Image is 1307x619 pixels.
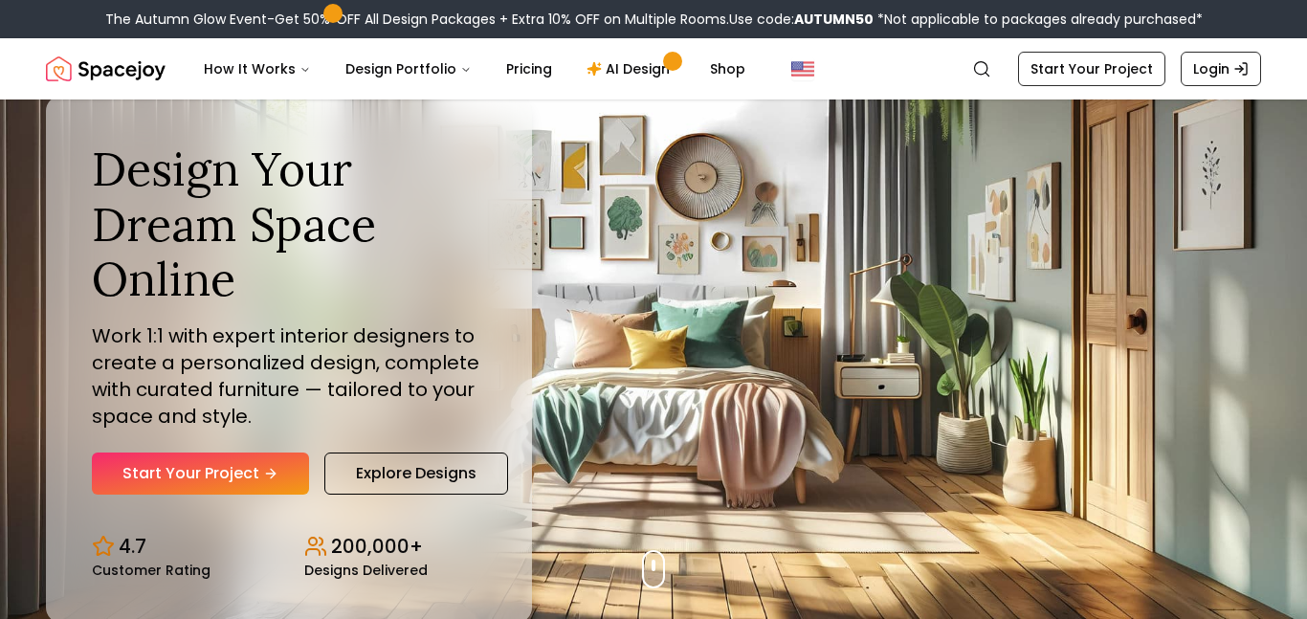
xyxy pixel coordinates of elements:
[794,10,874,29] b: AUTUMN50
[188,50,326,88] button: How It Works
[324,453,508,495] a: Explore Designs
[791,57,814,80] img: United States
[491,50,567,88] a: Pricing
[92,142,486,307] h1: Design Your Dream Space Online
[1018,52,1165,86] a: Start Your Project
[46,50,166,88] a: Spacejoy
[105,10,1203,29] div: The Autumn Glow Event-Get 50% OFF All Design Packages + Extra 10% OFF on Multiple Rooms.
[92,518,486,577] div: Design stats
[92,564,210,577] small: Customer Rating
[46,50,166,88] img: Spacejoy Logo
[330,50,487,88] button: Design Portfolio
[46,38,1261,99] nav: Global
[571,50,691,88] a: AI Design
[188,50,761,88] nav: Main
[1181,52,1261,86] a: Login
[729,10,874,29] span: Use code:
[92,453,309,495] a: Start Your Project
[874,10,1203,29] span: *Not applicable to packages already purchased*
[331,533,423,560] p: 200,000+
[695,50,761,88] a: Shop
[304,564,428,577] small: Designs Delivered
[119,533,146,560] p: 4.7
[92,322,486,430] p: Work 1:1 with expert interior designers to create a personalized design, complete with curated fu...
